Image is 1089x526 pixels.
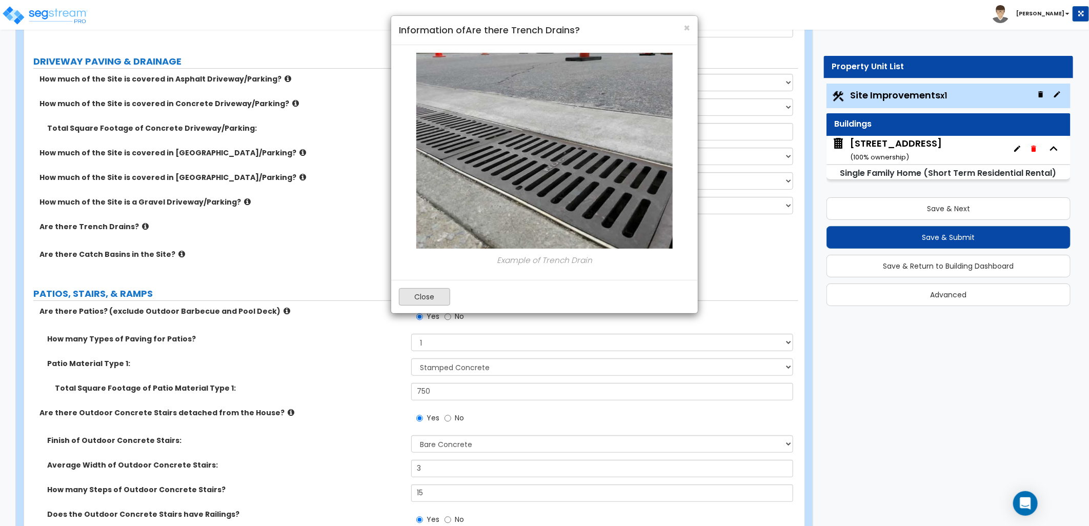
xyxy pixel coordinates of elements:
[416,53,673,249] img: 175.JPG
[1013,491,1038,516] div: Open Intercom Messenger
[497,255,592,266] i: Example of Trench Drain
[683,23,690,33] button: Close
[399,288,450,306] button: Close
[399,24,690,37] h4: Information of Are there Trench Drains?
[683,21,690,35] span: ×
